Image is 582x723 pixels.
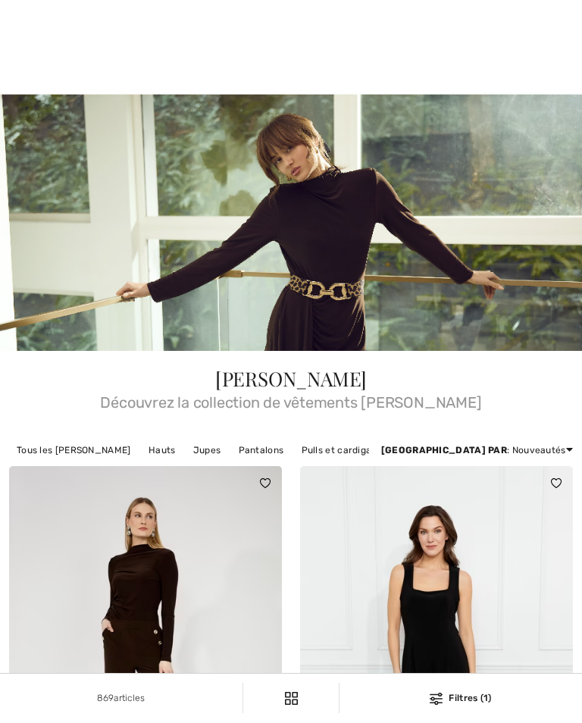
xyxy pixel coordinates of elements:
[215,365,367,392] span: [PERSON_NAME]
[231,440,292,460] a: Pantalons
[294,440,390,460] a: Pulls et cardigans
[186,440,229,460] a: Jupes
[9,440,139,460] a: Tous les [PERSON_NAME]
[285,692,298,705] img: Filtres
[381,445,507,455] strong: [GEOGRAPHIC_DATA] par
[97,693,114,703] span: 869
[260,478,271,487] img: heart_black_full.svg
[349,691,573,705] div: Filtres (1)
[141,440,183,460] a: Hauts
[381,443,573,457] div: : Nouveautés
[9,389,573,410] span: Découvrez la collection de vêtements [PERSON_NAME]
[485,678,567,715] iframe: Ouvre un widget dans lequel vous pouvez trouver plus d’informations
[551,478,562,487] img: heart_black_full.svg
[430,693,443,705] img: Filtres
